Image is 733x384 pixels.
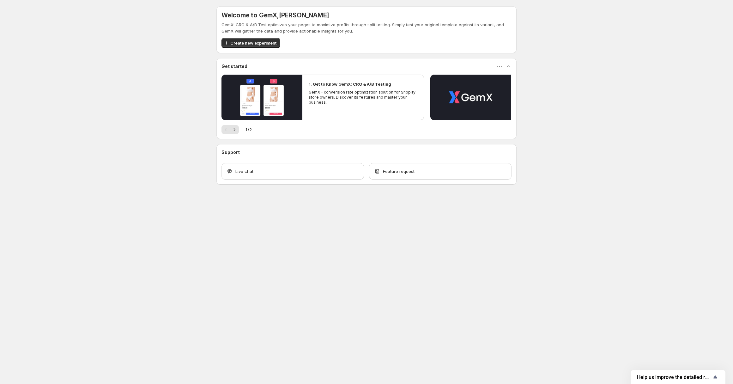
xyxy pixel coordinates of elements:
h3: Support [221,149,240,155]
span: Help us improve the detailed report for A/B campaigns [637,374,712,380]
p: GemX: CRO & A/B Test optimizes your pages to maximize profits through split testing. Simply test ... [221,21,512,34]
h3: Get started [221,63,247,70]
span: Live chat [235,168,253,174]
button: Show survey - Help us improve the detailed report for A/B campaigns [637,373,719,381]
p: GemX - conversion rate optimization solution for Shopify store owners. Discover its features and ... [309,90,417,105]
h5: Welcome to GemX [221,11,329,19]
span: 1 / 2 [245,126,252,133]
button: Play video [430,75,511,120]
h2: 1. Get to Know GemX: CRO & A/B Testing [309,81,391,87]
span: Create new experiment [230,40,276,46]
button: Create new experiment [221,38,280,48]
button: Next [230,125,239,134]
button: Play video [221,75,302,120]
span: , [PERSON_NAME] [277,11,329,19]
nav: Pagination [221,125,239,134]
span: Feature request [383,168,415,174]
